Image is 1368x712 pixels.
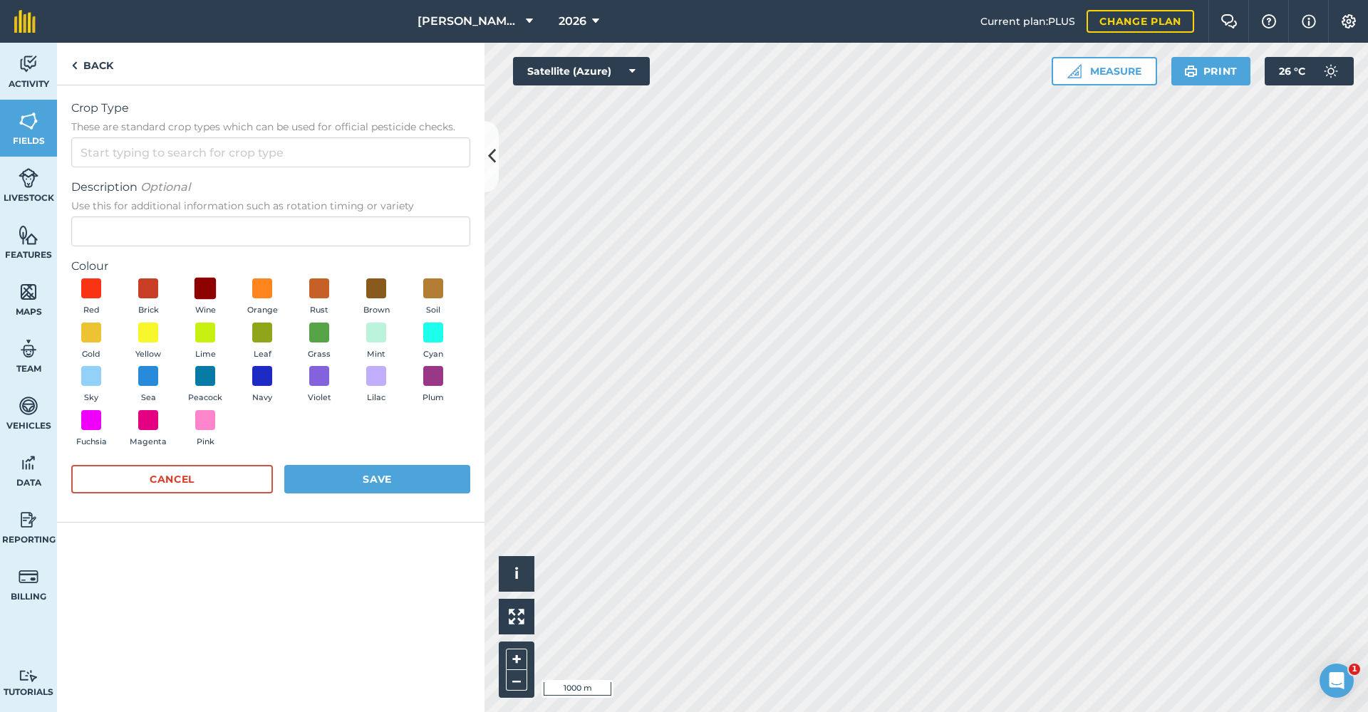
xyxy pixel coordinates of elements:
[299,323,339,361] button: Grass
[514,565,519,582] span: i
[185,278,225,317] button: Wine
[299,366,339,404] button: Violet
[247,304,278,317] span: Orange
[509,609,524,624] img: Four arrows, one pointing top left, one top right, one bottom right and the last bottom left
[242,366,282,404] button: Navy
[254,348,271,361] span: Leaf
[367,392,385,404] span: Lilac
[185,366,225,404] button: Peacock
[19,167,38,189] img: svg+xml;base64,PD94bWwgdmVyc2lvbj0iMS4wIiBlbmNvZGluZz0idXRmLTgiPz4KPCEtLSBHZW5lcmF0b3I6IEFkb2JlIE...
[19,669,38,683] img: svg+xml;base64,PD94bWwgdmVyc2lvbj0iMS4wIiBlbmNvZGluZz0idXRmLTgiPz4KPCEtLSBHZW5lcmF0b3I6IEFkb2JlIE...
[128,278,168,317] button: Brick
[84,392,98,404] span: Sky
[185,323,225,361] button: Lime
[19,338,38,360] img: svg+xml;base64,PD94bWwgdmVyc2lvbj0iMS4wIiBlbmNvZGluZz0idXRmLTgiPz4KPCEtLSBHZW5lcmF0b3I6IEFkb2JlIE...
[1052,57,1157,85] button: Measure
[1320,664,1354,698] iframe: Intercom live chat
[1317,57,1345,85] img: svg+xml;base64,PD94bWwgdmVyc2lvbj0iMS4wIiBlbmNvZGluZz0idXRmLTgiPz4KPCEtLSBHZW5lcmF0b3I6IEFkb2JlIE...
[1221,14,1238,28] img: Two speech bubbles overlapping with the left bubble in the forefront
[71,258,470,275] label: Colour
[130,436,167,449] span: Magenta
[71,179,470,196] span: Description
[197,436,214,449] span: Pink
[559,13,586,30] span: 2026
[242,323,282,361] button: Leaf
[19,566,38,587] img: svg+xml;base64,PD94bWwgdmVyc2lvbj0iMS4wIiBlbmNvZGluZz0idXRmLTgiPz4KPCEtLSBHZW5lcmF0b3I6IEFkb2JlIE...
[1279,57,1305,85] span: 26 ° C
[1349,664,1360,675] span: 1
[423,392,444,404] span: Plum
[71,323,111,361] button: Gold
[14,10,36,33] img: fieldmargin Logo
[19,110,38,132] img: svg+xml;base64,PHN2ZyB4bWxucz0iaHR0cDovL3d3dy53My5vcmcvMjAwMC9zdmciIHdpZHRoPSI1NiIgaGVpZ2h0PSI2MC...
[19,509,38,530] img: svg+xml;base64,PD94bWwgdmVyc2lvbj0iMS4wIiBlbmNvZGluZz0idXRmLTgiPz4KPCEtLSBHZW5lcmF0b3I6IEFkb2JlIE...
[140,180,190,194] em: Optional
[71,410,111,449] button: Fuchsia
[71,57,78,74] img: svg+xml;base64,PHN2ZyB4bWxucz0iaHR0cDovL3d3dy53My5vcmcvMjAwMC9zdmciIHdpZHRoPSI5IiBoZWlnaHQ9IjI0Ii...
[82,348,100,361] span: Gold
[252,392,272,404] span: Navy
[138,304,159,317] span: Brick
[141,392,156,404] span: Sea
[135,348,161,361] span: Yellow
[356,278,396,317] button: Brown
[499,556,534,592] button: i
[513,57,650,85] button: Satellite (Azure)
[19,452,38,473] img: svg+xml;base64,PD94bWwgdmVyc2lvbj0iMS4wIiBlbmNvZGluZz0idXRmLTgiPz4KPCEtLSBHZW5lcmF0b3I6IEFkb2JlIE...
[19,395,38,417] img: svg+xml;base64,PD94bWwgdmVyc2lvbj0iMS4wIiBlbmNvZGluZz0idXRmLTgiPz4KPCEtLSBHZW5lcmF0b3I6IEFkb2JlIE...
[128,366,168,404] button: Sea
[1302,13,1316,30] img: svg+xml;base64,PHN2ZyB4bWxucz0iaHR0cDovL3d3dy53My5vcmcvMjAwMC9zdmciIHdpZHRoPSIxNyIgaGVpZ2h0PSIxNy...
[367,348,385,361] span: Mint
[19,224,38,246] img: svg+xml;base64,PHN2ZyB4bWxucz0iaHR0cDovL3d3dy53My5vcmcvMjAwMC9zdmciIHdpZHRoPSI1NiIgaGVpZ2h0PSI2MC...
[1340,14,1357,28] img: A cog icon
[506,670,527,691] button: –
[19,281,38,303] img: svg+xml;base64,PHN2ZyB4bWxucz0iaHR0cDovL3d3dy53My5vcmcvMjAwMC9zdmciIHdpZHRoPSI1NiIgaGVpZ2h0PSI2MC...
[242,278,282,317] button: Orange
[71,366,111,404] button: Sky
[413,323,453,361] button: Cyan
[308,392,331,404] span: Violet
[83,304,100,317] span: Red
[195,348,216,361] span: Lime
[310,304,328,317] span: Rust
[76,436,107,449] span: Fuchsia
[1260,14,1278,28] img: A question mark icon
[413,366,453,404] button: Plum
[423,348,443,361] span: Cyan
[1171,57,1251,85] button: Print
[413,278,453,317] button: Soil
[1067,64,1082,78] img: Ruler icon
[195,304,216,317] span: Wine
[71,199,470,213] span: Use this for additional information such as rotation timing or variety
[71,278,111,317] button: Red
[188,392,222,404] span: Peacock
[506,649,527,670] button: +
[299,278,339,317] button: Rust
[71,465,273,493] button: Cancel
[356,366,396,404] button: Lilac
[71,137,470,167] input: Start typing to search for crop type
[185,410,225,449] button: Pink
[308,348,331,361] span: Grass
[57,43,128,85] a: Back
[128,323,168,361] button: Yellow
[1087,10,1194,33] a: Change plan
[19,53,38,75] img: svg+xml;base64,PD94bWwgdmVyc2lvbj0iMS4wIiBlbmNvZGluZz0idXRmLTgiPz4KPCEtLSBHZW5lcmF0b3I6IEFkb2JlIE...
[284,465,470,493] button: Save
[363,304,390,317] span: Brown
[128,410,168,449] button: Magenta
[71,120,470,134] span: These are standard crop types which can be used for official pesticide checks.
[980,14,1075,29] span: Current plan : PLUS
[426,304,440,317] span: Soil
[1265,57,1354,85] button: 26 °C
[356,323,396,361] button: Mint
[1184,63,1198,80] img: svg+xml;base64,PHN2ZyB4bWxucz0iaHR0cDovL3d3dy53My5vcmcvMjAwMC9zdmciIHdpZHRoPSIxOSIgaGVpZ2h0PSIyNC...
[418,13,520,30] span: [PERSON_NAME] Hayleys Partnership
[71,100,470,117] span: Crop Type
